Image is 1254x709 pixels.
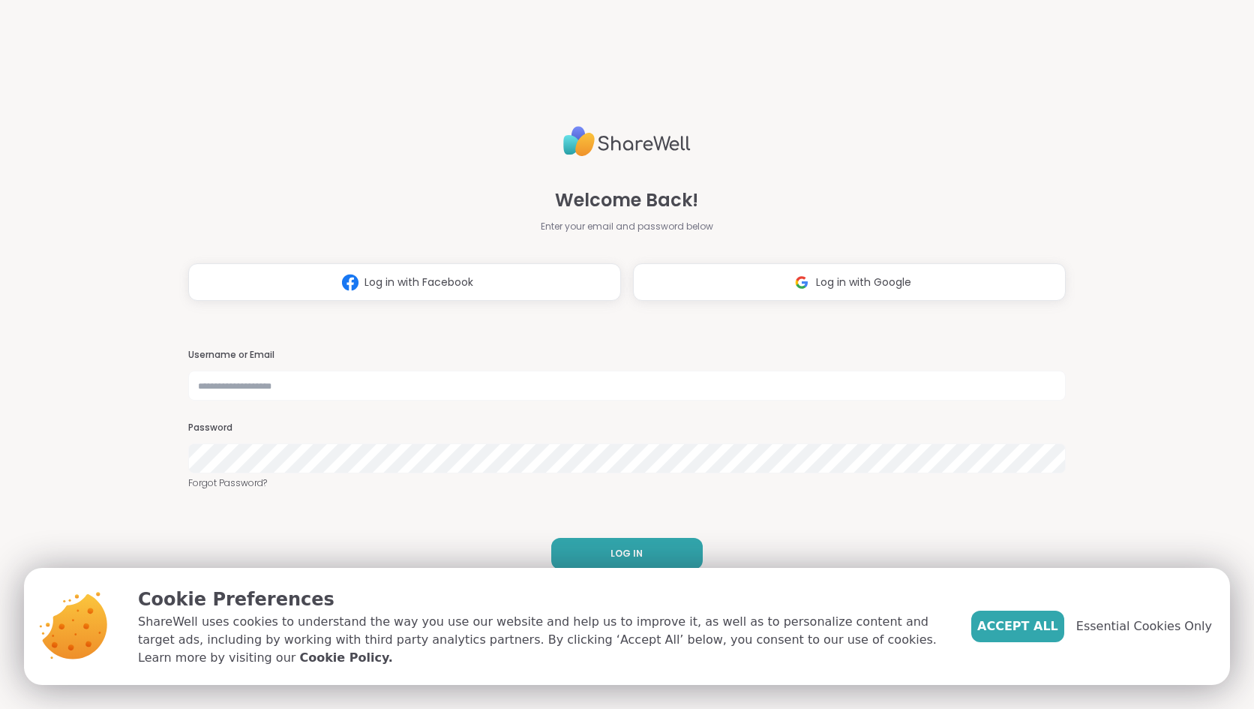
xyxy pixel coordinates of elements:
[555,187,698,214] span: Welcome Back!
[188,422,1066,434] h3: Password
[336,269,364,296] img: ShareWell Logomark
[364,275,473,290] span: Log in with Facebook
[551,538,703,569] button: LOG IN
[1076,617,1212,635] span: Essential Cookies Only
[299,649,392,667] a: Cookie Policy.
[541,220,713,233] span: Enter your email and password below
[138,586,947,613] p: Cookie Preferences
[138,613,947,667] p: ShareWell uses cookies to understand the way you use our website and help us to improve it, as we...
[977,617,1058,635] span: Accept All
[971,611,1064,642] button: Accept All
[787,269,816,296] img: ShareWell Logomark
[188,263,621,301] button: Log in with Facebook
[816,275,911,290] span: Log in with Google
[188,476,1066,490] a: Forgot Password?
[610,547,643,560] span: LOG IN
[188,349,1066,362] h3: Username or Email
[563,120,691,163] img: ShareWell Logo
[633,263,1066,301] button: Log in with Google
